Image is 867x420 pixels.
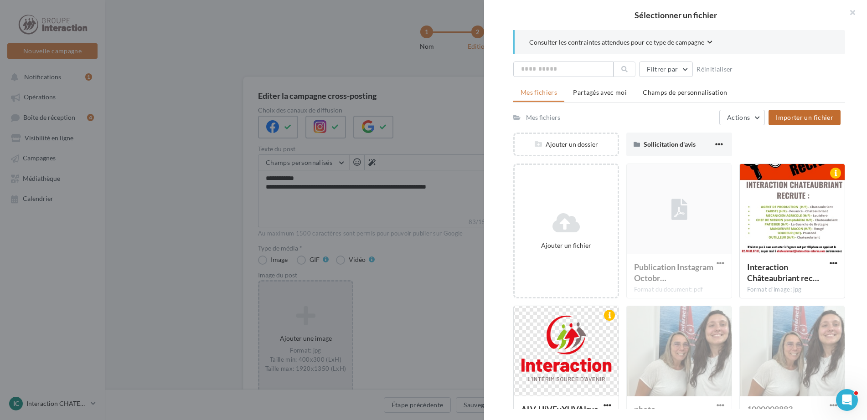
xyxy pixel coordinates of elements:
[693,64,737,75] button: Réinitialiser
[529,37,712,49] button: Consulter les contraintes attendues pour ce type de campagne
[529,38,704,47] span: Consulter les contraintes attendues pour ce type de campagne
[776,113,833,121] span: Importer un fichier
[526,113,560,122] div: Mes fichiers
[573,88,627,96] span: Partagés avec moi
[499,11,852,19] h2: Sélectionner un fichier
[515,140,618,149] div: Ajouter un dossier
[644,140,696,148] span: Sollicitation d'avis
[639,61,693,77] button: Filtrer par
[836,389,858,411] iframe: Intercom live chat
[769,110,841,125] button: Importer un fichier
[521,88,557,96] span: Mes fichiers
[747,286,837,294] div: Format d'image: jpg
[747,262,819,283] span: Interaction Châteaubriant recrute (4)_page-0001
[518,241,614,250] div: Ajouter un fichier
[727,113,750,121] span: Actions
[643,88,727,96] span: Champs de personnalisation
[719,110,765,125] button: Actions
